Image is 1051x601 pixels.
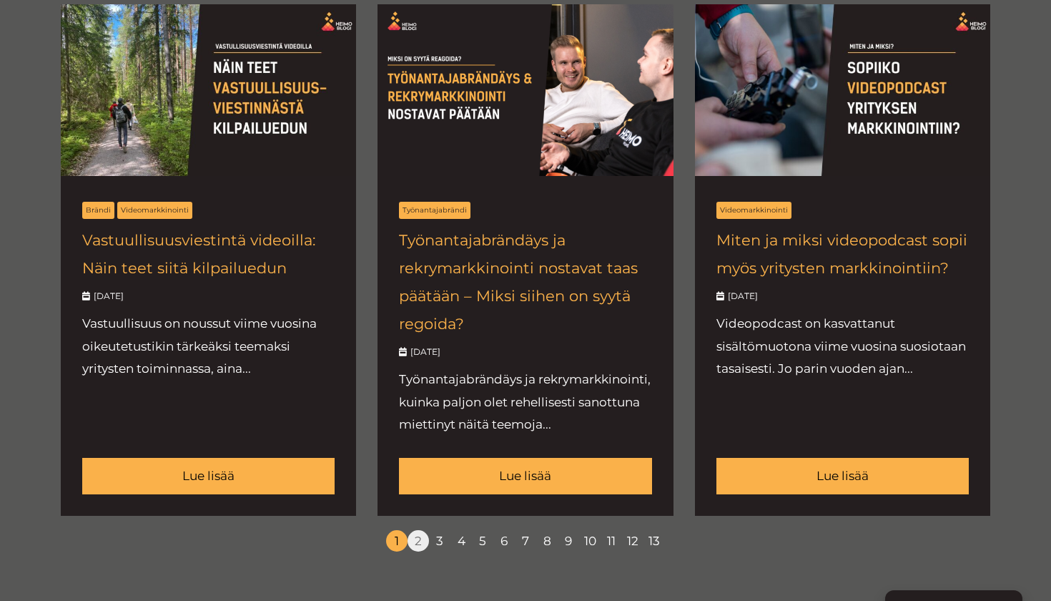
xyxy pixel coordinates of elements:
a: 5 [472,530,493,552]
a: 3 [429,530,450,552]
a: 12 [622,530,643,552]
a: 2 [408,530,429,552]
a: 9 [558,530,579,552]
a: 10 [579,530,601,552]
a: 8 [536,530,558,552]
span: 1 [386,530,408,552]
a: 4 [450,530,472,552]
a: 6 [493,530,515,552]
a: 7 [515,530,536,552]
a: 13 [643,530,665,552]
a: 11 [601,530,622,552]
